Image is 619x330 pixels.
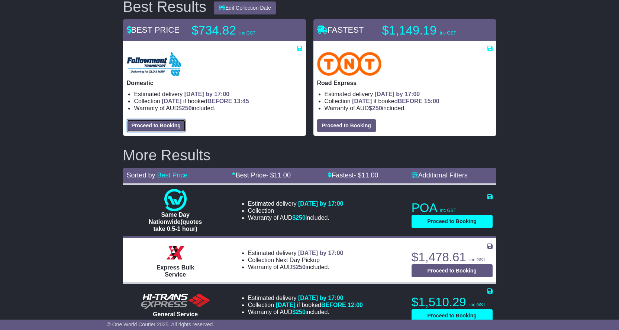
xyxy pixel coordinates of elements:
[248,294,363,301] li: Estimated delivery
[274,171,291,179] span: 11.00
[328,171,378,179] a: Fastest- $11.00
[134,105,302,112] li: Warranty of AUD included.
[248,308,363,316] li: Warranty of AUD included.
[182,105,192,111] span: 250
[352,98,439,104] span: if booked
[298,295,344,301] span: [DATE] by 17:00
[317,52,382,76] img: TNT Domestic: Road Express
[317,25,364,35] span: FASTEST
[412,171,468,179] a: Additional Filters
[127,79,302,86] p: Domestic
[298,250,344,256] span: [DATE] by 17:00
[375,91,420,97] span: [DATE] by 17:00
[234,98,249,104] span: 13:45
[266,171,291,179] span: - $
[276,302,296,308] span: [DATE]
[354,171,378,179] span: - $
[412,200,493,215] p: POA
[248,264,344,271] li: Warranty of AUD included.
[298,200,344,207] span: [DATE] by 17:00
[239,30,255,36] span: inc GST
[321,302,346,308] span: BEFORE
[248,249,344,257] li: Estimated delivery
[325,91,493,98] li: Estimated delivery
[412,264,493,277] button: Proceed to Booking
[424,98,439,104] span: 15:00
[317,119,376,132] button: Proceed to Booking
[325,98,493,105] li: Collection
[276,302,363,308] span: if booked
[440,30,456,36] span: inc GST
[162,98,181,104] span: [DATE]
[157,264,194,278] span: Express Bulk Service
[292,264,306,270] span: $
[372,105,382,111] span: 250
[248,257,344,264] li: Collection
[412,309,493,322] button: Proceed to Booking
[178,105,192,111] span: $
[127,52,181,76] img: Followmont Transport: Domestic
[292,215,306,221] span: $
[127,119,186,132] button: Proceed to Booking
[412,215,493,228] button: Proceed to Booking
[184,91,230,97] span: [DATE] by 17:00
[248,200,344,207] li: Estimated delivery
[214,1,276,14] button: Edit Collection Date
[248,207,344,214] li: Collection
[382,23,475,38] p: $1,149.19
[325,105,493,112] li: Warranty of AUD included.
[412,250,493,265] p: $1,478.61
[157,171,188,179] a: Best Price
[164,242,187,264] img: Border Express: Express Bulk Service
[296,215,306,221] span: 250
[296,309,306,315] span: 250
[296,264,306,270] span: 250
[361,171,378,179] span: 11.00
[232,171,291,179] a: Best Price- $11.00
[248,214,344,221] li: Warranty of AUD included.
[470,257,486,262] span: inc GST
[192,23,285,38] p: $734.82
[162,98,249,104] span: if booked
[317,79,493,86] p: Road Express
[369,105,382,111] span: $
[440,208,456,213] span: inc GST
[276,257,320,263] span: Next Day Pickup
[134,98,302,105] li: Collection
[127,171,155,179] span: Sorted by
[164,189,187,211] img: One World Courier: Same Day Nationwide(quotes take 0.5-1 hour)
[138,292,213,311] img: HiTrans: General Service
[352,98,372,104] span: [DATE]
[398,98,423,104] span: BEFORE
[412,295,493,310] p: $1,510.29
[107,321,215,327] span: © One World Courier 2025. All rights reserved.
[207,98,232,104] span: BEFORE
[149,212,202,232] span: Same Day Nationwide(quotes take 0.5-1 hour)
[123,147,496,163] h2: More Results
[127,25,180,35] span: BEST PRICE
[134,91,302,98] li: Estimated delivery
[292,309,306,315] span: $
[153,311,198,317] span: General Service
[248,301,363,308] li: Collection
[348,302,363,308] span: 12:00
[470,302,486,307] span: inc GST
